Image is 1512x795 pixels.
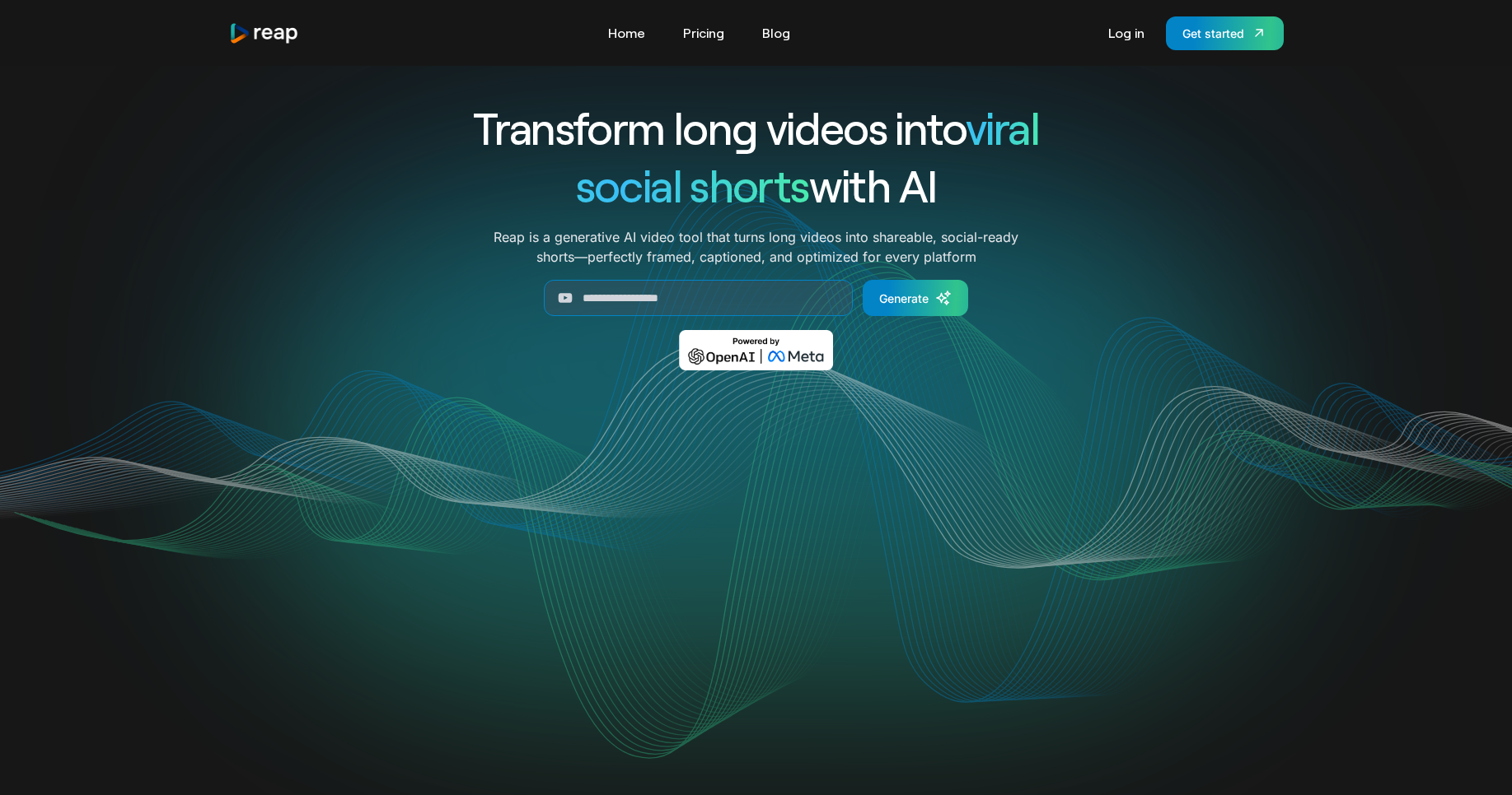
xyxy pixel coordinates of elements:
p: Reap is a generative AI video tool that turns long videos into shareable, social-ready shorts—per... [494,227,1018,267]
div: Get started [1182,25,1244,42]
span: social shorts [576,158,809,212]
img: Powered by OpenAI & Meta [679,330,833,370]
a: home [229,22,300,44]
a: Get started [1166,16,1284,50]
form: Generate Form [414,280,1099,316]
a: Home [600,20,653,46]
a: Generate [863,280,968,316]
img: reap logo [229,22,300,44]
a: Log in [1100,20,1153,46]
div: Generate [879,290,929,307]
a: Pricing [675,20,733,46]
video: Your browser does not support the video tag. [424,394,1088,726]
a: Blog [754,20,798,46]
h1: with AI [414,156,1099,214]
h1: Transform long videos into [414,99,1099,156]
span: viral [966,100,1039,154]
